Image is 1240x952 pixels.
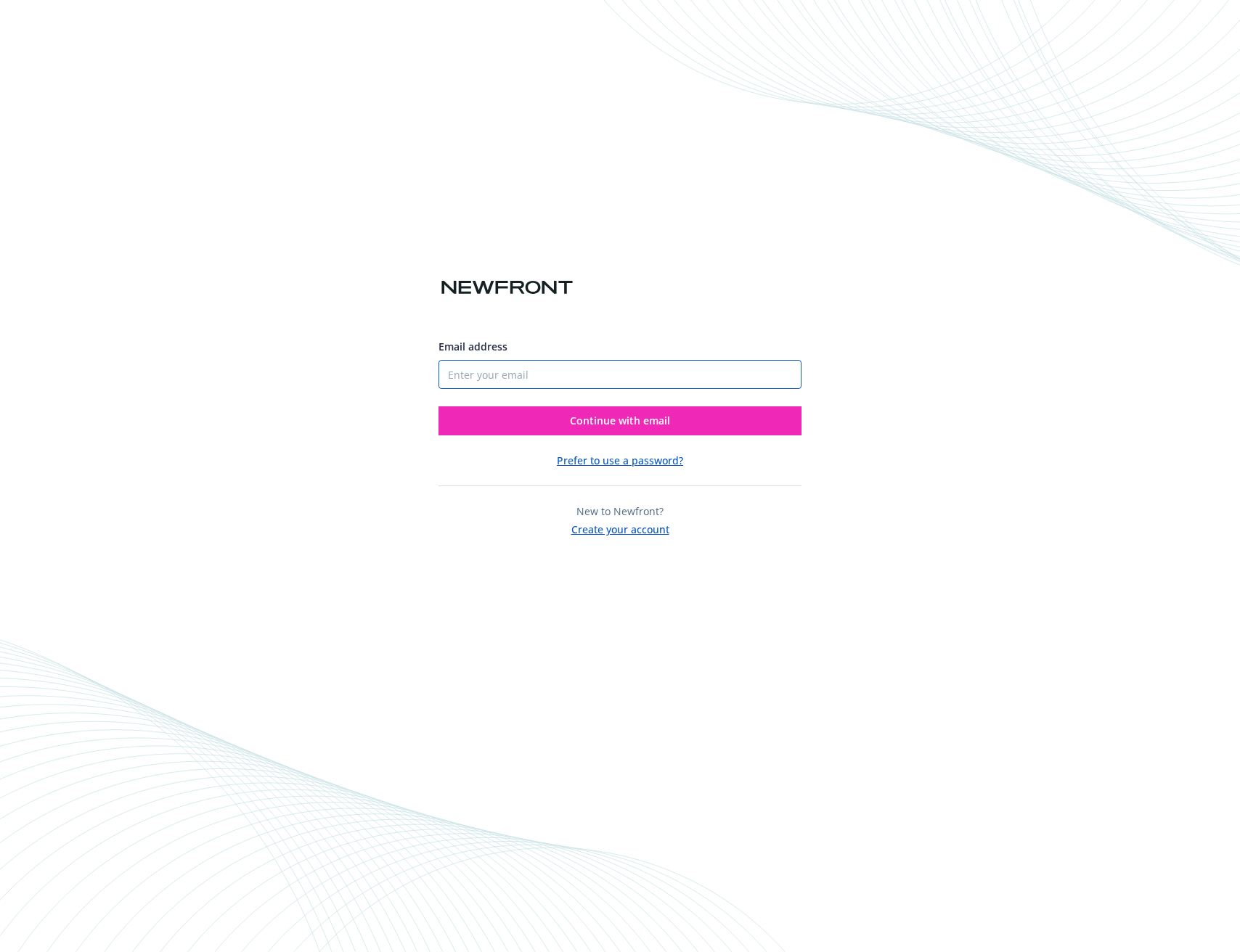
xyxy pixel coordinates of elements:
span: Email address [439,340,507,353]
span: Continue with email [570,414,670,427]
span: New to Newfront? [576,504,664,518]
button: Create your account [571,519,669,537]
button: Continue with email [439,406,801,435]
button: Prefer to use a password? [557,453,683,468]
input: Enter your email [439,360,801,389]
img: Newfront logo [439,275,576,300]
